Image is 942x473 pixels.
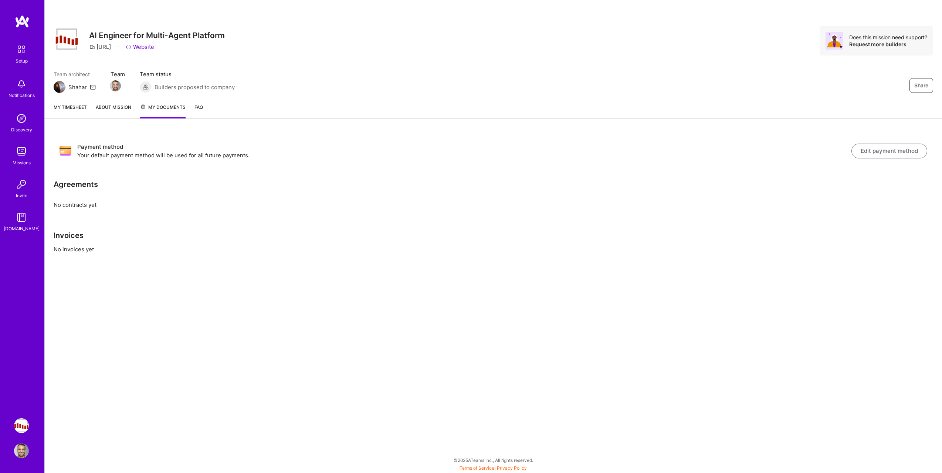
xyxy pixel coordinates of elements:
[77,151,851,159] p: Your default payment method will be used for all future payments.
[16,57,28,65] div: Setup
[14,144,29,159] img: teamwork
[54,245,933,253] p: No invoices yet
[89,44,95,50] i: icon CompanyGray
[54,70,96,78] span: Team architect
[14,443,29,458] img: User Avatar
[11,126,32,134] div: Discovery
[460,465,494,471] a: Terms of Service
[155,83,235,91] span: Builders proposed to company
[68,83,87,91] div: Shahar
[14,418,29,433] img: Steelbay.ai: AI Engineer for Multi-Agent Platform
[140,70,235,78] span: Team status
[96,103,131,118] a: About Mission
[14,210,29,225] img: guide book
[54,103,87,118] a: My timesheet
[13,159,31,167] div: Missions
[14,177,29,192] img: Invite
[126,43,154,51] a: Website
[45,128,942,276] div: No contracts yet
[14,111,29,126] img: discovery
[54,81,65,93] img: Team Architect
[89,43,111,51] div: [URL]
[110,80,121,91] img: Team Member Avatar
[909,78,933,93] button: Share
[54,27,80,51] img: Company Logo
[16,192,27,199] div: Invite
[194,103,203,118] a: FAQ
[54,180,98,189] h3: Agreements
[15,15,30,28] img: logo
[12,418,31,433] a: Steelbay.ai: AI Engineer for Multi-Agent Platform
[44,451,942,469] div: © 2025 ATeams Inc., All rights reserved.
[140,103,186,111] span: My Documents
[111,80,120,92] a: Team Member Avatar
[914,82,928,89] span: Share
[89,31,225,40] h3: AI Engineer for Multi-Agent Platform
[90,84,96,90] i: icon Mail
[460,465,527,471] span: |
[9,91,35,99] div: Notifications
[849,34,927,41] div: Does this mission need support?
[4,225,40,232] div: [DOMAIN_NAME]
[140,81,152,93] img: Builders proposed to company
[14,77,29,91] img: bell
[60,145,71,157] img: Payment method
[497,465,527,471] a: Privacy Policy
[849,41,927,48] div: Request more builders
[851,144,927,158] button: Edit payment method
[77,142,851,151] h3: Payment method
[140,103,186,118] a: My Documents
[14,41,29,57] img: setup
[12,443,31,458] a: User Avatar
[826,32,843,50] img: Avatar
[111,70,125,78] span: Team
[54,231,933,240] h3: Invoices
